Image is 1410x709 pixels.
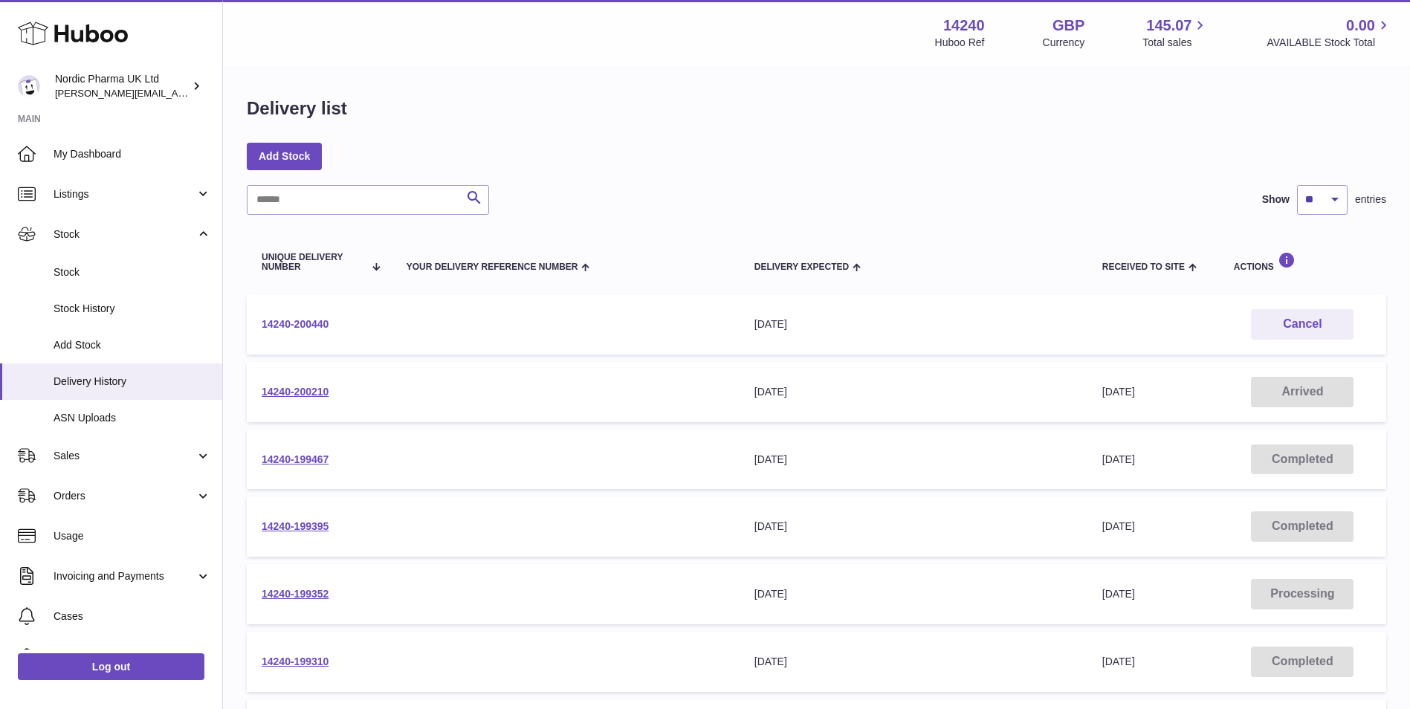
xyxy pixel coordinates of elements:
span: AVAILABLE Stock Total [1267,36,1392,50]
span: [PERSON_NAME][EMAIL_ADDRESS][DOMAIN_NAME] [55,87,298,99]
span: ASN Uploads [54,411,211,425]
a: 14240-199395 [262,520,329,532]
div: Currency [1043,36,1085,50]
span: Stock [54,227,195,242]
span: 145.07 [1146,16,1191,36]
span: [DATE] [1102,453,1135,465]
a: 14240-199467 [262,453,329,465]
span: [DATE] [1102,588,1135,600]
span: Received to Site [1102,262,1185,272]
a: 0.00 AVAILABLE Stock Total [1267,16,1392,50]
span: Listings [54,187,195,201]
span: [DATE] [1102,386,1135,398]
div: Actions [1234,252,1371,272]
span: Cases [54,609,211,624]
div: [DATE] [754,453,1073,467]
div: [DATE] [754,519,1073,534]
div: Nordic Pharma UK Ltd [55,72,189,100]
span: Sales [54,449,195,463]
label: Show [1262,192,1290,207]
span: Unique Delivery Number [262,253,363,272]
a: 145.07 Total sales [1142,16,1209,50]
div: [DATE] [754,385,1073,399]
a: Add Stock [247,143,322,169]
strong: GBP [1052,16,1084,36]
img: joe.plant@parapharmdev.com [18,75,40,97]
span: My Dashboard [54,147,211,161]
a: Log out [18,653,204,680]
div: Huboo Ref [935,36,985,50]
span: Invoicing and Payments [54,569,195,583]
span: entries [1355,192,1386,207]
span: 0.00 [1346,16,1375,36]
span: Usage [54,529,211,543]
strong: 14240 [943,16,985,36]
span: [DATE] [1102,520,1135,532]
button: Cancel [1251,309,1354,340]
span: Delivery Expected [754,262,849,272]
span: Orders [54,489,195,503]
span: [DATE] [1102,655,1135,667]
a: 14240-200440 [262,318,329,330]
a: 14240-199310 [262,655,329,667]
div: [DATE] [754,587,1073,601]
h1: Delivery list [247,97,347,120]
div: [DATE] [754,317,1073,331]
span: Stock [54,265,211,279]
span: Your Delivery Reference Number [407,262,578,272]
span: Add Stock [54,338,211,352]
span: Total sales [1142,36,1209,50]
span: Stock History [54,302,211,316]
span: Delivery History [54,375,211,389]
div: [DATE] [754,655,1073,669]
a: 14240-200210 [262,386,329,398]
a: 14240-199352 [262,588,329,600]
